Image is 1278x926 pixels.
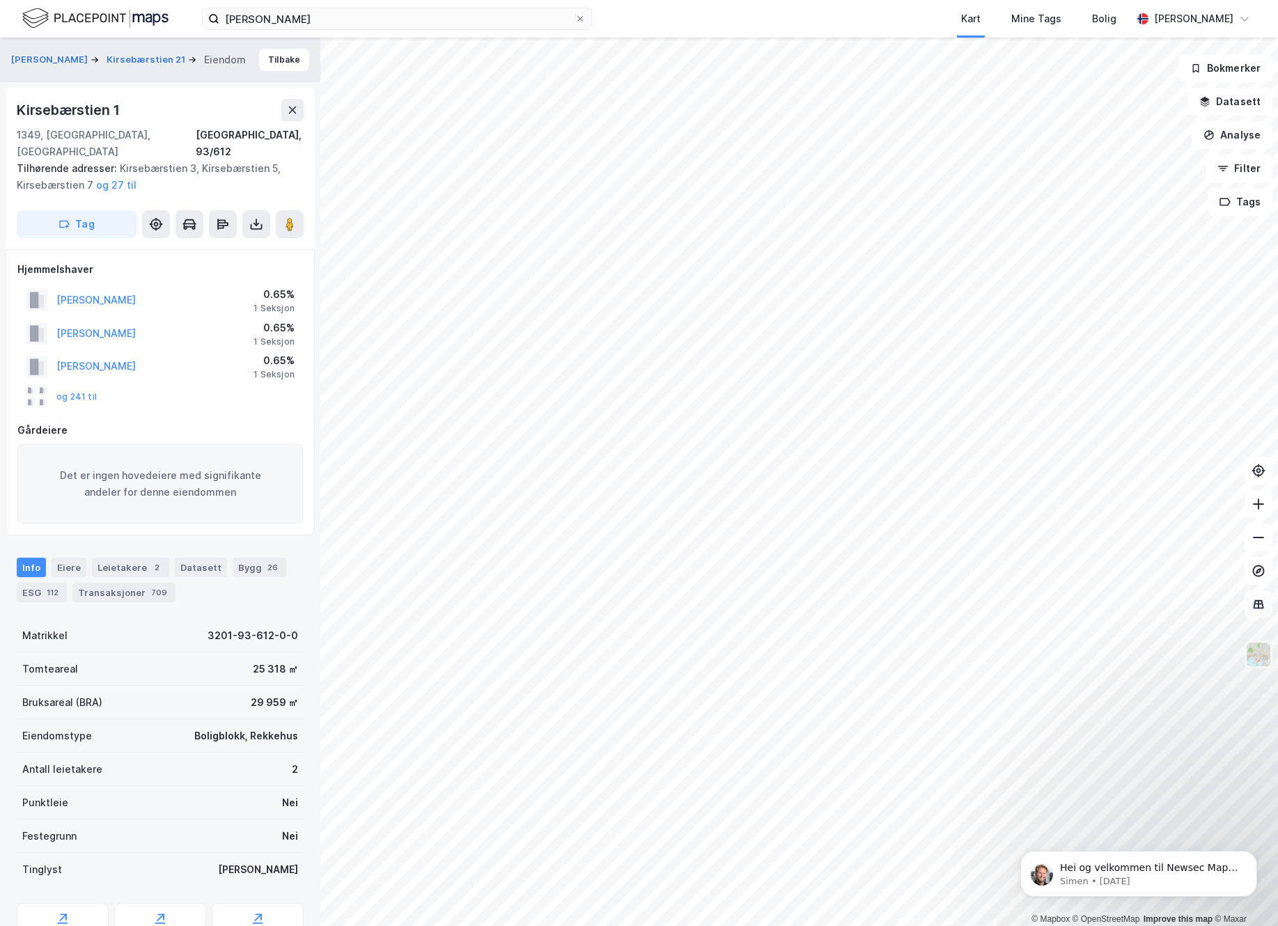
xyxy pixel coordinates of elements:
[175,558,227,577] div: Datasett
[17,127,196,160] div: 1349, [GEOGRAPHIC_DATA], [GEOGRAPHIC_DATA]
[259,49,309,71] button: Tilbake
[107,53,188,67] button: Kirsebærstien 21
[22,728,92,744] div: Eiendomstype
[1178,54,1272,82] button: Bokmerker
[1011,10,1061,27] div: Mine Tags
[17,583,67,602] div: ESG
[17,422,303,439] div: Gårdeiere
[22,661,78,677] div: Tomteareal
[194,728,298,744] div: Boligblokk, Rekkehus
[17,558,46,577] div: Info
[253,661,298,677] div: 25 318 ㎡
[254,336,295,347] div: 1 Seksjon
[17,210,137,238] button: Tag
[72,583,176,602] div: Transaksjoner
[208,627,298,644] div: 3201-93-612-0-0
[196,127,304,160] div: [GEOGRAPHIC_DATA], 93/612
[22,6,169,31] img: logo.f888ab2527a4732fd821a326f86c7f29.svg
[961,10,981,27] div: Kart
[92,558,169,577] div: Leietakere
[150,560,164,574] div: 2
[282,794,298,811] div: Nei
[265,560,281,574] div: 26
[1245,641,1272,668] img: Z
[1073,914,1140,924] a: OpenStreetMap
[1092,10,1116,27] div: Bolig
[1144,914,1213,924] a: Improve this map
[1154,10,1233,27] div: [PERSON_NAME]
[22,761,102,778] div: Antall leietakere
[17,261,303,278] div: Hjemmelshaver
[254,320,295,336] div: 0.65%
[999,822,1278,919] iframe: Intercom notifications message
[1192,121,1272,149] button: Analyse
[254,369,295,380] div: 1 Seksjon
[251,694,298,711] div: 29 959 ㎡
[1206,155,1272,182] button: Filter
[218,861,298,878] div: [PERSON_NAME]
[22,861,62,878] div: Tinglyst
[17,444,303,524] div: Det er ingen hovedeiere med signifikante andeler for denne eiendommen
[11,53,91,67] button: [PERSON_NAME]
[1031,914,1070,924] a: Mapbox
[282,828,298,845] div: Nei
[17,160,293,194] div: Kirsebærstien 3, Kirsebærstien 5, Kirsebærstien 7
[254,286,295,303] div: 0.65%
[52,558,86,577] div: Eiere
[22,694,102,711] div: Bruksareal (BRA)
[22,627,68,644] div: Matrikkel
[1208,188,1272,216] button: Tags
[17,162,120,174] span: Tilhørende adresser:
[22,794,68,811] div: Punktleie
[254,303,295,314] div: 1 Seksjon
[44,586,61,599] div: 112
[254,352,295,369] div: 0.65%
[1187,88,1272,116] button: Datasett
[233,558,286,577] div: Bygg
[219,8,575,29] input: Søk på adresse, matrikkel, gårdeiere, leietakere eller personer
[204,52,246,68] div: Eiendom
[17,99,123,121] div: Kirsebærstien 1
[22,828,77,845] div: Festegrunn
[148,586,170,599] div: 709
[292,761,298,778] div: 2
